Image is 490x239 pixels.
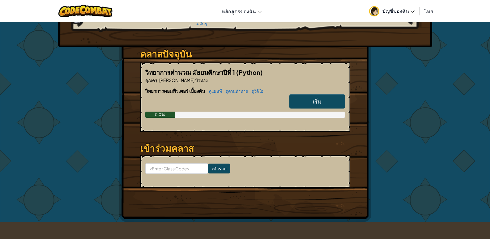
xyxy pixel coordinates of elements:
img: CodeCombat logo [58,5,113,17]
span: บัญชีของฉัน [382,7,415,14]
a: ดูวิดีโอ [249,89,263,94]
a: ดูแผนที่ [206,89,222,94]
a: ดูด่านท้าทาย [223,89,248,94]
span: [PERSON_NAME] บัวทอง [159,77,208,83]
a: ไทย [421,3,436,19]
span: วิทยาการคำนวณ มัธยมศึกษาปีที่ 1 [145,68,236,76]
span: ไทย [424,8,433,15]
h3: เข้าร่วมคลาส [140,141,350,155]
h3: คลาสปัจจุบัน [140,47,350,61]
span: เริ่ม [313,98,322,105]
span: : [157,77,159,83]
span: คุณครู [145,77,157,83]
input: <Enter Class Code> [145,163,208,174]
a: หลักสูตรของฉัน [219,3,265,19]
a: บัญชีของฉัน [366,1,418,21]
a: + อื่นๆ [196,21,207,26]
input: เข้าร่วม [208,164,230,173]
div: 0.0% [145,112,175,118]
span: (Python) [236,68,263,76]
img: avatar [369,6,379,16]
span: วิทยาการคอมพิวเตอร์ เบื้องต้น [145,88,206,94]
span: หลักสูตรของฉัน [222,8,256,15]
